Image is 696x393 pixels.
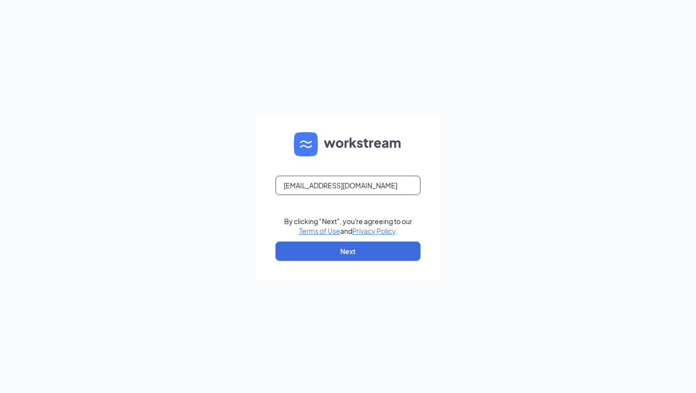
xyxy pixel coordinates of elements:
a: Terms of Use [299,227,340,235]
button: Next [275,242,420,261]
div: By clicking "Next", you're agreeing to our and . [284,216,412,236]
a: Privacy Policy [352,227,395,235]
input: Email [275,176,420,195]
img: WS logo and Workstream text [294,132,402,156]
